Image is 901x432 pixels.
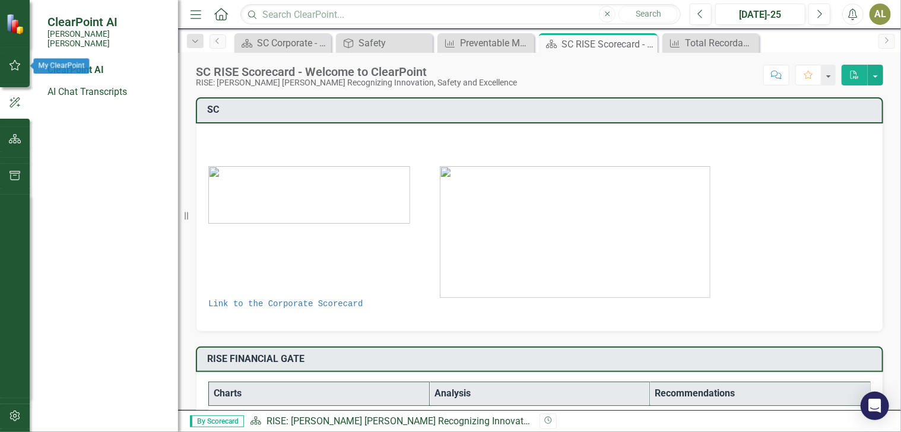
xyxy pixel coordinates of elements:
[240,4,681,25] input: Search ClearPoint...
[207,104,876,115] h3: SC
[685,36,756,50] div: Total Recordable Incident Rate (TRIR)
[870,4,891,25] button: AL
[719,8,801,22] div: [DATE]-25
[47,85,166,99] a: AI Chat Transcripts
[47,29,166,49] small: [PERSON_NAME] [PERSON_NAME]
[215,409,864,418] div: KPIs
[359,36,430,50] div: Safety
[339,36,430,50] a: Safety
[440,166,710,298] img: mceclip0%20v2.jpg
[636,9,661,18] span: Search
[208,299,363,309] a: Link to the Corporate Scorecard
[47,15,166,29] span: ClearPoint AI
[196,65,517,78] div: SC RISE Scorecard - Welcome to ClearPoint
[207,354,876,364] h3: RISE FINANCIAL GATE
[440,36,531,50] a: Preventable Motor Vehicle Accident (PMVA) Rate*
[715,4,805,25] button: [DATE]-25
[47,63,166,77] div: ClearPoint AI
[861,392,889,420] div: Open Intercom Messenger
[665,36,756,50] a: Total Recordable Incident Rate (TRIR)
[250,415,531,428] div: »
[6,13,27,34] img: ClearPoint Strategy
[34,58,90,74] div: My ClearPoint
[618,6,678,23] button: Search
[460,36,531,50] div: Preventable Motor Vehicle Accident (PMVA) Rate*
[237,36,328,50] a: SC Corporate - Welcome to ClearPoint
[561,37,655,52] div: SC RISE Scorecard - Welcome to ClearPoint
[257,36,328,50] div: SC Corporate - Welcome to ClearPoint
[267,415,633,427] a: RISE: [PERSON_NAME] [PERSON_NAME] Recognizing Innovation, Safety and Excellence
[190,415,244,427] span: By Scorecard
[196,78,517,87] div: RISE: [PERSON_NAME] [PERSON_NAME] Recognizing Innovation, Safety and Excellence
